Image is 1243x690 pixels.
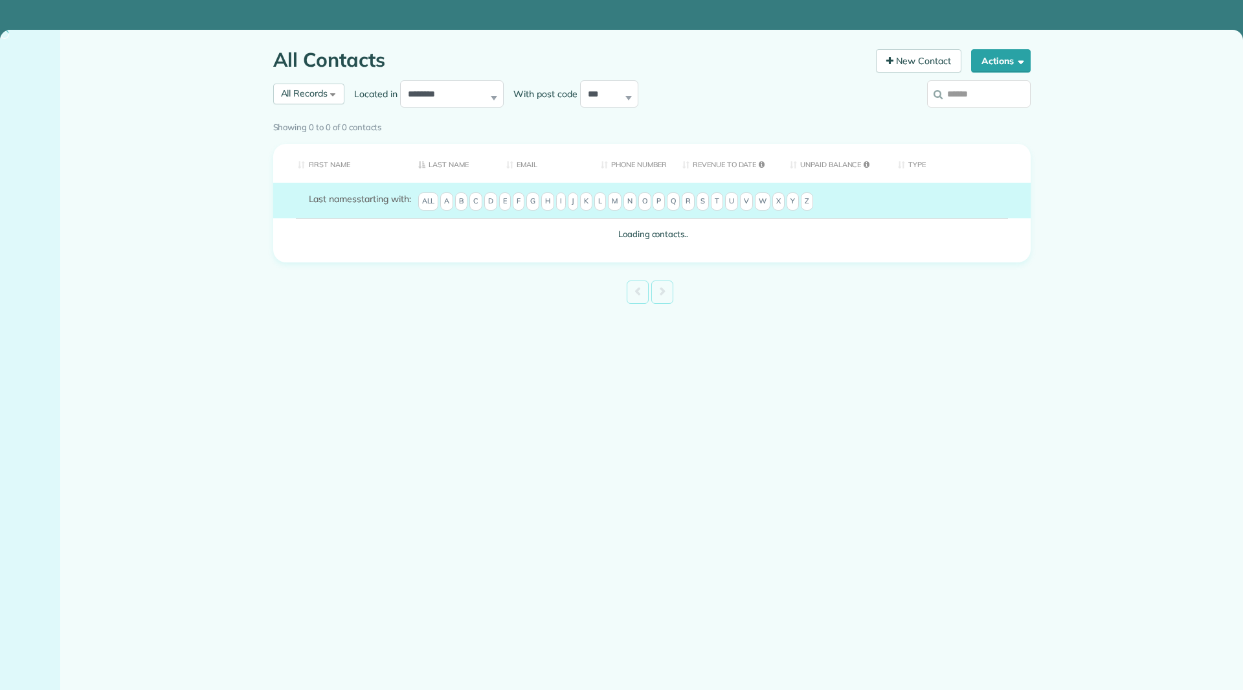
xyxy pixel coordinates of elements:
[469,192,482,211] span: C
[755,192,770,211] span: W
[594,192,606,211] span: L
[273,218,1031,250] td: Loading contacts..
[697,192,709,211] span: S
[484,192,497,211] span: D
[541,192,554,211] span: H
[309,193,357,205] span: Last names
[568,192,578,211] span: J
[780,144,888,183] th: Unpaid Balance: activate to sort column ascending
[409,144,497,183] th: Last Name: activate to sort column descending
[504,87,580,100] label: With post code
[673,144,780,183] th: Revenue to Date: activate to sort column ascending
[623,192,636,211] span: N
[556,192,566,211] span: I
[608,192,621,211] span: M
[801,192,813,211] span: Z
[876,49,961,73] a: New Contact
[344,87,400,100] label: Located in
[711,192,723,211] span: T
[971,49,1031,73] button: Actions
[513,192,524,211] span: F
[281,87,328,99] span: All Records
[725,192,738,211] span: U
[740,192,753,211] span: V
[309,192,411,205] label: starting with:
[682,192,695,211] span: R
[273,116,1031,134] div: Showing 0 to 0 of 0 contacts
[497,144,591,183] th: Email: activate to sort column ascending
[653,192,665,211] span: P
[499,192,511,211] span: E
[638,192,651,211] span: O
[440,192,453,211] span: A
[418,192,439,211] span: All
[580,192,592,211] span: K
[888,144,1031,183] th: Type: activate to sort column ascending
[526,192,539,211] span: G
[667,192,680,211] span: Q
[591,144,673,183] th: Phone number: activate to sort column ascending
[273,49,867,71] h1: All Contacts
[772,192,785,211] span: X
[787,192,799,211] span: Y
[273,144,409,183] th: First Name: activate to sort column ascending
[455,192,467,211] span: B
